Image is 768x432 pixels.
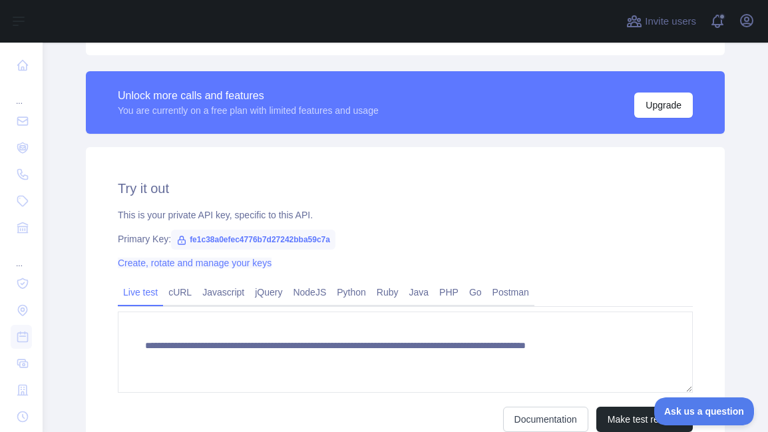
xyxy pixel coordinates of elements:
[487,282,534,303] a: Postman
[118,232,693,246] div: Primary Key:
[634,93,693,118] button: Upgrade
[11,242,32,269] div: ...
[118,258,272,268] a: Create, rotate and manage your keys
[171,230,335,250] span: fe1c38a0efec4776b7d27242bba59c7a
[250,282,288,303] a: jQuery
[404,282,435,303] a: Java
[371,282,404,303] a: Ruby
[118,282,163,303] a: Live test
[197,282,250,303] a: Javascript
[11,80,32,107] div: ...
[118,88,379,104] div: Unlock more calls and features
[503,407,588,432] a: Documentation
[331,282,371,303] a: Python
[624,11,699,32] button: Invite users
[118,208,693,222] div: This is your private API key, specific to this API.
[163,282,197,303] a: cURL
[288,282,331,303] a: NodeJS
[464,282,487,303] a: Go
[654,397,755,425] iframe: Toggle Customer Support
[434,282,464,303] a: PHP
[118,179,693,198] h2: Try it out
[645,14,696,29] span: Invite users
[118,104,379,117] div: You are currently on a free plan with limited features and usage
[596,407,693,432] button: Make test request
